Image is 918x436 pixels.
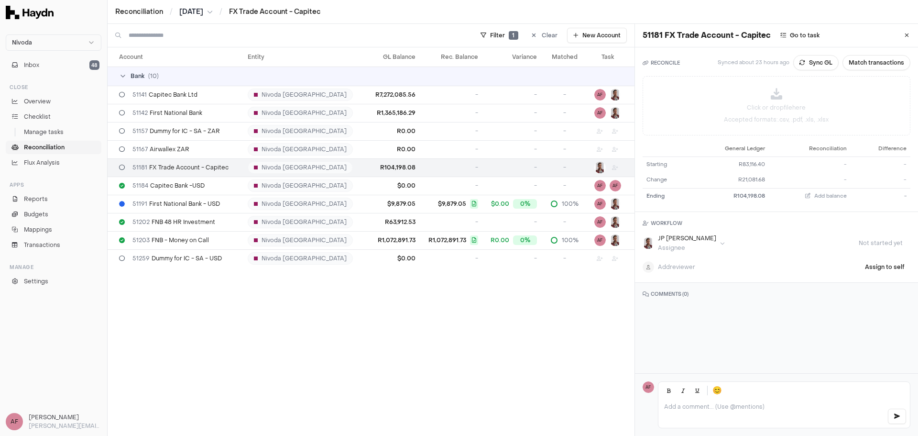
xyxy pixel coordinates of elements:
[658,263,695,271] span: Add reviewer
[24,61,39,69] span: Inbox
[367,213,419,231] td: R63,912.53
[428,236,466,244] span: R1,072,891.73
[563,109,566,117] span: -
[859,259,910,275] button: Assign to self
[710,384,724,397] button: 😊
[643,261,695,273] button: Addreviewer
[567,28,627,43] button: New Account
[438,200,466,208] span: $9,879.05
[775,28,825,43] button: Go to task
[526,28,563,43] button: Clear
[6,413,23,430] span: AF
[229,7,321,17] a: FX Trade Account - Capitec
[475,28,524,43] button: Filter1
[132,218,150,226] span: 51202
[643,188,689,204] td: Ending
[562,200,579,208] span: 100%
[6,6,54,19] img: Haydn Logo
[562,236,579,244] span: 100%
[475,255,478,262] span: -
[643,172,689,188] td: Change
[24,112,51,121] span: Checklist
[844,176,847,183] span: -
[475,127,478,135] span: -
[594,180,606,191] span: AF
[419,47,482,67] th: Rec. Balance
[132,91,147,99] span: 51141
[367,122,419,140] td: R0.00
[132,182,205,190] span: Capitec Bank -USD
[132,127,148,135] span: 51157
[24,143,65,152] span: Reconciliation
[6,275,101,288] a: Settings
[132,127,220,135] span: Dummy for IC - SA - ZAR
[132,164,147,171] span: 51181
[534,145,537,153] span: -
[610,198,621,210] img: JP Smit
[367,158,419,177] td: R104,198.08
[693,192,765,201] div: R104,198.08
[367,195,419,213] td: $9,879.05
[658,235,716,242] div: JP [PERSON_NAME]
[475,182,478,190] span: -
[6,238,101,252] a: Transactions
[229,7,321,16] a: FX Trade Account - Capitec
[248,216,353,228] div: Nivoda [GEOGRAPHIC_DATA]
[24,241,60,249] span: Transactions
[610,235,621,246] button: JP Smit
[610,180,621,191] button: AF
[563,182,566,190] span: -
[814,192,847,200] span: Add balance
[132,164,229,171] span: FX Trade Account - Capitec
[179,7,203,17] span: [DATE]
[793,55,839,70] button: Sync GL
[693,161,765,169] div: R83,116.40
[168,7,175,16] span: /
[563,255,566,262] span: -
[6,95,101,108] a: Overview
[534,164,537,171] span: -
[248,107,353,119] div: Nivoda [GEOGRAPHIC_DATA]
[367,47,419,67] th: GL Balance
[115,7,321,17] nav: breadcrumb
[693,176,765,184] div: R21,081.68
[563,164,566,171] span: -
[594,216,606,228] span: AF
[132,145,148,153] span: 51167
[643,28,825,43] div: 51181 FX Trade Account - Capitec
[534,218,537,226] span: -
[594,89,606,101] span: AF
[24,210,48,219] span: Budgets
[248,234,353,246] div: Nivoda [GEOGRAPHIC_DATA]
[6,125,101,139] a: Manage tasks
[643,381,654,393] span: AF
[610,107,621,119] img: JP Smit
[594,235,606,246] button: AF
[248,198,353,210] div: Nivoda [GEOGRAPHIC_DATA]
[643,237,654,249] img: JP Smit
[132,145,189,153] span: Airwallex ZAR
[6,110,101,123] a: Checklist
[475,145,478,153] span: -
[248,125,353,137] div: Nivoda [GEOGRAPHIC_DATA]
[904,192,907,200] span: -
[842,55,910,70] a: Match transactions
[689,141,769,157] th: General Ledger
[131,72,144,80] span: Bank
[844,161,847,168] span: -
[6,192,101,206] a: Reports
[594,107,606,119] span: AF
[248,252,353,265] div: Nivoda [GEOGRAPHIC_DATA]
[29,413,101,422] h3: [PERSON_NAME]
[367,231,419,249] td: R1,072,891.73
[691,384,704,397] button: Underline (Ctrl+U)
[589,47,634,67] th: Task
[6,141,101,154] a: Reconciliation
[24,158,60,167] span: Flux Analysis
[541,47,588,67] th: Matched
[115,7,163,17] a: Reconciliation
[534,109,537,117] span: -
